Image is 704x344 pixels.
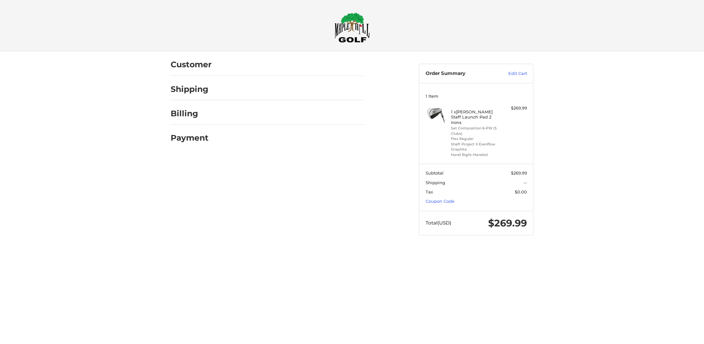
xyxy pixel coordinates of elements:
[451,136,500,142] li: Flex Regular
[524,180,527,185] span: --
[426,220,451,226] span: Total (USD)
[451,142,500,152] li: Shaft Project X Evenflow Graphite
[426,70,495,77] h3: Order Summary
[451,109,500,125] h4: 1 x [PERSON_NAME] Staff Launch Pad 2 Irons
[171,84,208,94] h2: Shipping
[511,170,527,176] span: $269.99
[451,152,500,158] li: Hand Right-Handed
[488,217,527,229] span: $269.99
[426,94,527,99] h3: 1 Item
[426,170,444,176] span: Subtotal
[171,133,208,143] h2: Payment
[515,189,527,194] span: $0.00
[426,199,454,204] a: Coupon Code
[171,60,212,70] h2: Customer
[502,105,527,111] div: $269.99
[495,70,527,77] a: Edit Cart
[451,126,500,136] li: Set Composition 6-PW (5 Clubs)
[426,180,445,185] span: Shipping
[171,109,208,119] h2: Billing
[426,189,433,194] span: Tax
[651,327,704,344] iframe: Google Customer Reviews
[335,12,370,43] img: Maple Hill Golf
